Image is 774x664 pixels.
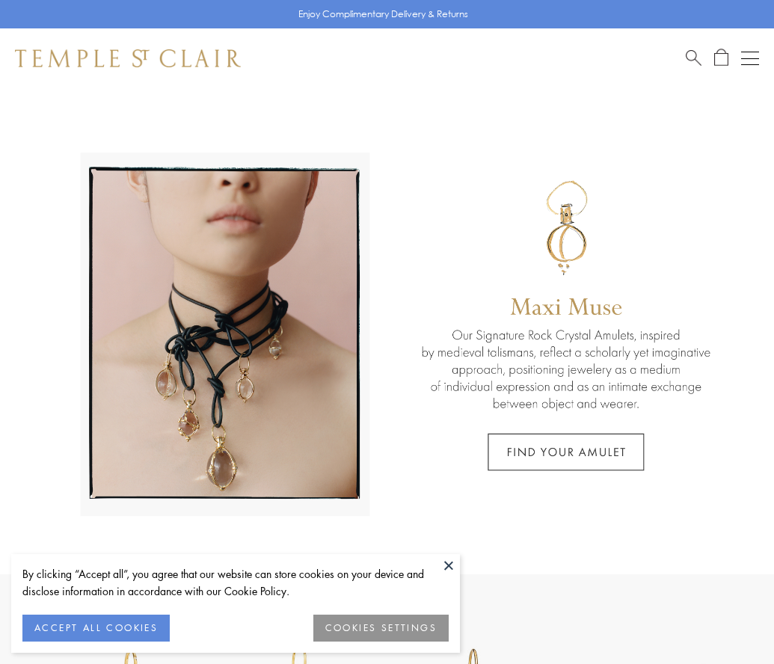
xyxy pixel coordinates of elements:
button: ACCEPT ALL COOKIES [22,615,170,642]
div: By clicking “Accept all”, you agree that our website can store cookies on your device and disclos... [22,565,449,600]
p: Enjoy Complimentary Delivery & Returns [298,7,468,22]
button: COOKIES SETTINGS [313,615,449,642]
img: Temple St. Clair [15,49,241,67]
button: Open navigation [741,49,759,67]
a: Open Shopping Bag [714,49,728,67]
a: Search [686,49,701,67]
